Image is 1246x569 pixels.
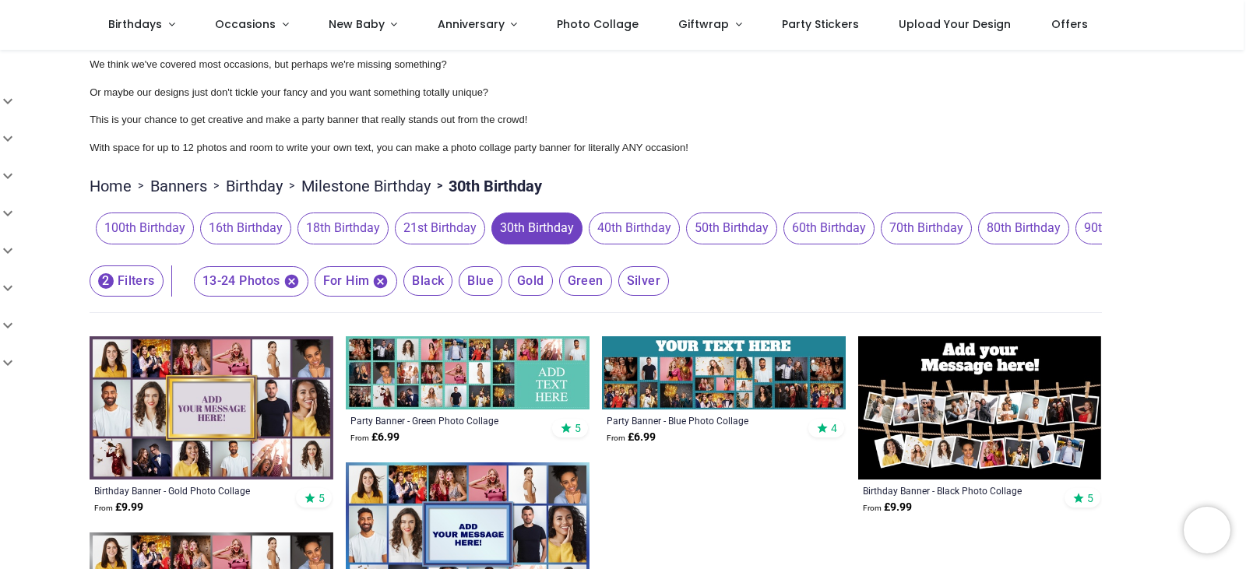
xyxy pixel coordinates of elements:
span: 18th Birthday [297,212,389,244]
span: > [207,178,226,194]
span: From [350,434,369,442]
strong: £ 6.99 [350,430,399,445]
img: Personalised Party Banner - Blue Photo Collage - Custom Text & 19 Photo Upload [602,336,846,409]
li: 30th Birthday [431,175,542,197]
a: Birthday Banner - Black Photo Collage [863,484,1051,497]
span: > [132,178,150,194]
span: Upload Your Design [899,16,1011,32]
span: 80th Birthday [978,212,1069,244]
a: Home [90,175,132,197]
span: With space for up to 12 photos and room to write your own text, you can make a photo collage part... [90,142,688,153]
span: 4 [831,421,837,435]
span: Party Stickers [782,16,859,32]
span: 70th Birthday [881,212,972,244]
button: 50th Birthday [680,212,777,244]
span: Or maybe our designs just don't tickle your fancy and you want something totally unique? [90,86,488,98]
strong: £ 9.99 [94,500,143,515]
img: Personalised Birthday Backdrop Banner - Gold Photo Collage - 16 Photo Upload [90,336,333,479]
span: 5 [575,421,581,435]
span: For Him [315,266,398,297]
span: Blue [459,266,502,296]
span: From [94,504,113,512]
span: From [863,504,882,512]
iframe: Brevo live chat [1184,507,1230,553]
button: 100th Birthday [90,212,194,244]
a: Birthday Banner - Gold Photo Collage [94,484,282,497]
a: Banners [150,175,207,197]
button: 16th Birthday [194,212,291,244]
button: 60th Birthday [777,212,875,244]
a: Party Banner - Blue Photo Collage [607,414,794,427]
span: 5 [1087,491,1093,505]
button: 40th Birthday [583,212,680,244]
button: 90th Birthday [1069,212,1167,244]
span: 2 [98,273,113,289]
span: 13-24 Photos [194,266,308,297]
span: Occasions [215,16,276,32]
img: Personalised Party Banner - Green Photo Collage - Custom Text & 24 Photo Upload [346,336,590,409]
span: Black [403,266,452,296]
span: We think we've covered most occasions, but perhaps we're missing something? [90,58,447,70]
span: From [607,434,625,442]
span: Gold [509,266,553,296]
span: Birthdays [108,16,162,32]
img: Personalised Birthday Backdrop Banner - Black Photo Collage - 17 Photo Upload [858,336,1102,479]
button: 30th Birthday [485,212,583,244]
button: 70th Birthday [875,212,972,244]
span: Offers [1051,16,1088,32]
button: 21st Birthday [389,212,485,244]
span: 40th Birthday [589,212,680,244]
span: Silver [618,266,669,296]
span: 30th Birthday [491,212,583,244]
span: Giftwrap [678,16,729,32]
span: This is your chance to get creative and make a party banner that really stands out from the crowd! [90,114,527,125]
span: 16th Birthday [200,212,291,244]
a: Birthday [226,175,283,197]
span: 100th Birthday [96,212,194,244]
strong: £ 6.99 [607,430,656,445]
span: 90th Birthday [1075,212,1167,244]
button: 2Filters [90,265,164,297]
span: > [431,178,449,194]
a: Party Banner - Green Photo Collage [350,414,538,427]
span: Anniversary [438,16,505,32]
span: > [283,178,301,194]
span: New Baby [329,16,385,32]
span: 60th Birthday [783,212,875,244]
button: 18th Birthday [291,212,389,244]
strong: £ 9.99 [863,500,912,515]
span: Photo Collage [557,16,639,32]
a: Milestone Birthday [301,175,431,197]
span: Green [559,266,612,296]
button: 80th Birthday [972,212,1069,244]
span: 50th Birthday [686,212,777,244]
span: 5 [319,491,325,505]
span: 21st Birthday [395,212,485,244]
